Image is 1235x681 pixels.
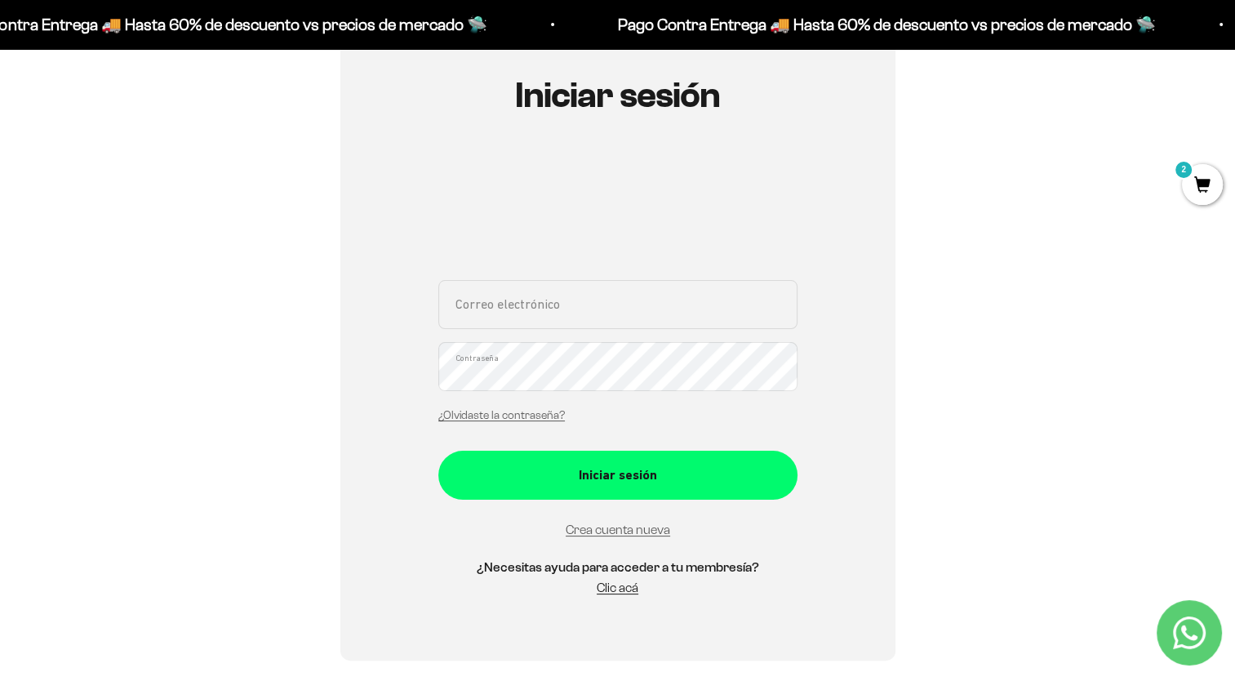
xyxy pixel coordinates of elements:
mark: 2 [1174,160,1193,180]
a: Crea cuenta nueva [566,523,670,536]
a: ¿Olvidaste la contraseña? [438,409,565,421]
p: Pago Contra Entrega 🚚 Hasta 60% de descuento vs precios de mercado 🛸 [616,11,1154,38]
h5: ¿Necesitas ayuda para acceder a tu membresía? [438,557,797,578]
a: 2 [1182,177,1223,195]
a: Clic acá [597,581,638,594]
button: Iniciar sesión [438,451,797,500]
h1: Iniciar sesión [438,76,797,115]
iframe: Social Login Buttons [438,163,797,260]
div: Iniciar sesión [471,465,765,486]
